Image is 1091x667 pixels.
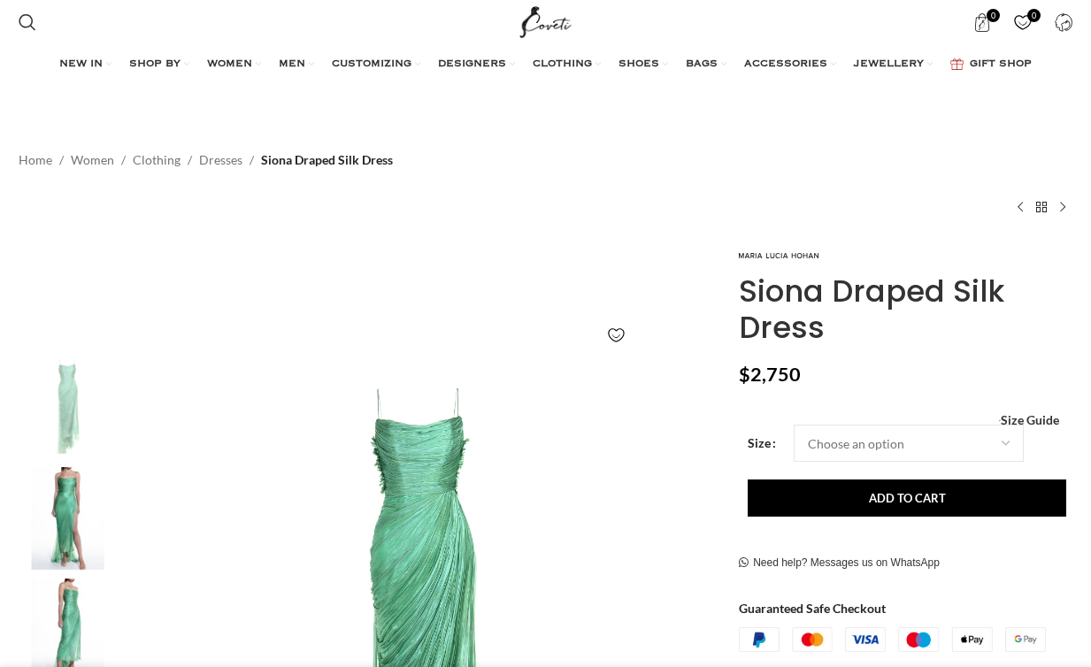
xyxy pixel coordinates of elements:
[261,150,393,170] span: Siona Draped Silk Dress
[1005,4,1041,40] a: 0
[1005,4,1041,40] div: My Wishlist
[950,58,964,70] img: GiftBag
[19,150,52,170] a: Home
[199,150,242,170] a: Dresses
[1027,9,1041,22] span: 0
[739,363,750,386] span: $
[686,57,718,72] span: BAGS
[739,627,1046,652] img: guaranteed-safe-checkout-bordered.j
[279,47,314,82] a: MEN
[1010,196,1031,218] a: Previous product
[533,57,592,72] span: CLOTHING
[748,433,776,453] label: Size
[686,47,726,82] a: BAGS
[279,57,305,72] span: MEN
[964,4,1001,40] a: 0
[739,601,886,616] strong: Guaranteed Safe Checkout
[129,57,181,72] span: SHOP BY
[739,253,818,258] img: Maria Lucia Hohan
[618,57,659,72] span: SHOES
[438,47,515,82] a: DESIGNERS
[744,47,836,82] a: ACCESSORIES
[516,13,575,28] a: Site logo
[332,47,420,82] a: CUSTOMIZING
[332,57,411,72] span: CUSTOMIZING
[854,57,924,72] span: JEWELLERY
[970,57,1032,72] span: GIFT SHOP
[129,47,189,82] a: SHOP BY
[71,150,114,170] a: Women
[748,479,1066,517] button: Add to cart
[739,273,1072,346] h1: Siona Draped Silk Dress
[133,150,181,170] a: Clothing
[950,47,1032,82] a: GIFT SHOP
[739,363,801,386] bdi: 2,750
[10,4,45,40] a: Search
[739,556,940,571] a: Need help? Messages us on WhatsApp
[618,47,668,82] a: SHOES
[14,355,122,458] img: Maria Lucia Hohan gown
[533,47,601,82] a: CLOTHING
[1052,196,1073,218] a: Next product
[19,150,393,170] nav: Breadcrumb
[744,57,827,72] span: ACCESSORIES
[854,47,933,82] a: JEWELLERY
[438,57,506,72] span: DESIGNERS
[59,47,111,82] a: NEW IN
[207,47,261,82] a: WOMEN
[14,467,122,571] img: Maria Lucia Hohan Dresses
[10,47,1082,82] div: Main navigation
[987,9,1000,22] span: 0
[59,57,103,72] span: NEW IN
[207,57,252,72] span: WOMEN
